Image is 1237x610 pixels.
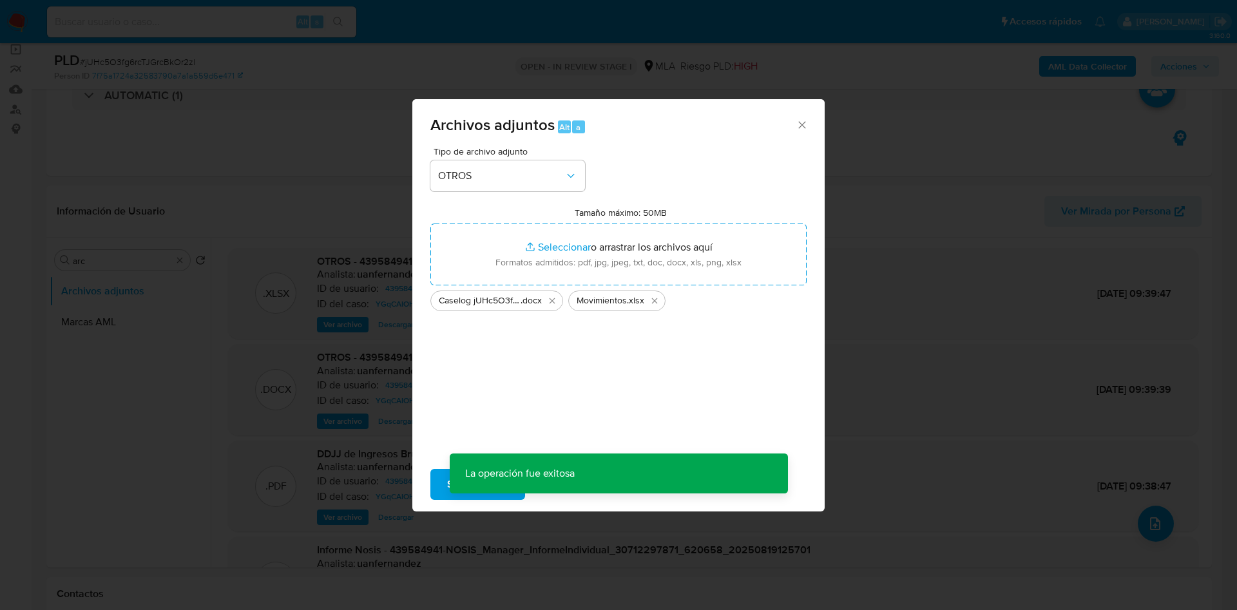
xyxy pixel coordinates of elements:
[577,294,627,307] span: Movimientos
[575,207,667,218] label: Tamaño máximo: 50MB
[647,293,662,309] button: Eliminar Movimientos.xlsx
[447,470,508,499] span: Subir archivo
[547,470,589,499] span: Cancelar
[430,113,555,136] span: Archivos adjuntos
[627,294,644,307] span: .xlsx
[544,293,560,309] button: Eliminar Caselog jUHc5O3fg6rcTJGrcBkOr2zl_2025_09_22_10_44_48.docx
[430,285,807,311] ul: Archivos seleccionados
[521,294,542,307] span: .docx
[430,469,525,500] button: Subir archivo
[576,121,580,133] span: a
[796,119,807,130] button: Cerrar
[559,121,570,133] span: Alt
[450,453,590,493] p: La operación fue exitosa
[430,160,585,191] button: OTROS
[438,169,564,182] span: OTROS
[434,147,588,156] span: Tipo de archivo adjunto
[439,294,521,307] span: Caselog jUHc5O3fg6rcTJGrcBkOr2zl_2025_09_22_10_44_48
